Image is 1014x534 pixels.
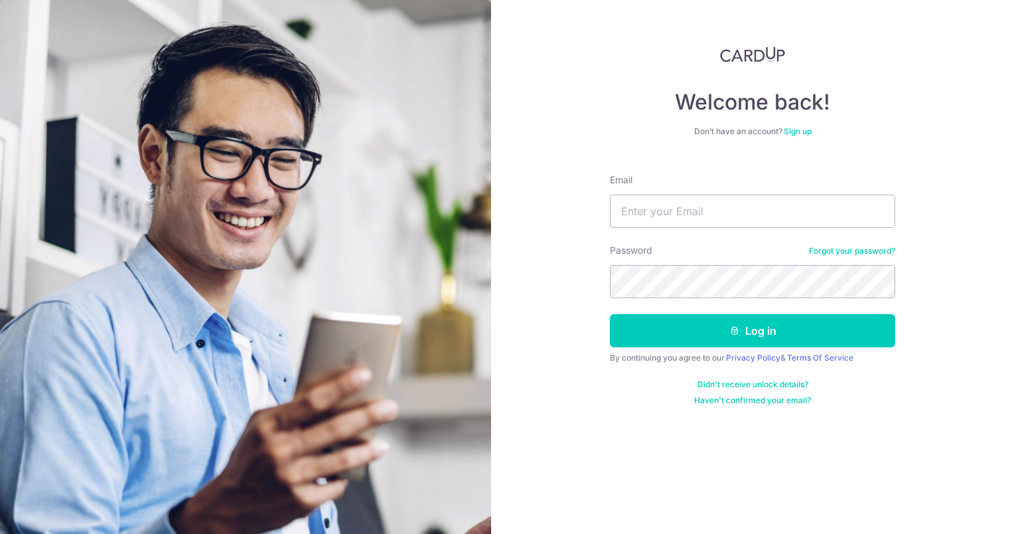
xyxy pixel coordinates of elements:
[697,379,808,390] a: Didn't receive unlock details?
[809,246,895,256] a: Forgot your password?
[610,126,895,137] div: Don’t have an account?
[720,46,785,62] img: CardUp Logo
[610,195,895,228] input: Enter your Email
[610,314,895,347] button: Log in
[610,244,652,257] label: Password
[610,89,895,116] h4: Welcome back!
[784,126,812,136] a: Sign up
[610,173,632,187] label: Email
[869,203,885,219] keeper-lock: Open Keeper Popup
[726,353,780,363] a: Privacy Policy
[694,395,811,406] a: Haven't confirmed your email?
[787,353,853,363] a: Terms Of Service
[610,353,895,363] div: By continuing you agree to our &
